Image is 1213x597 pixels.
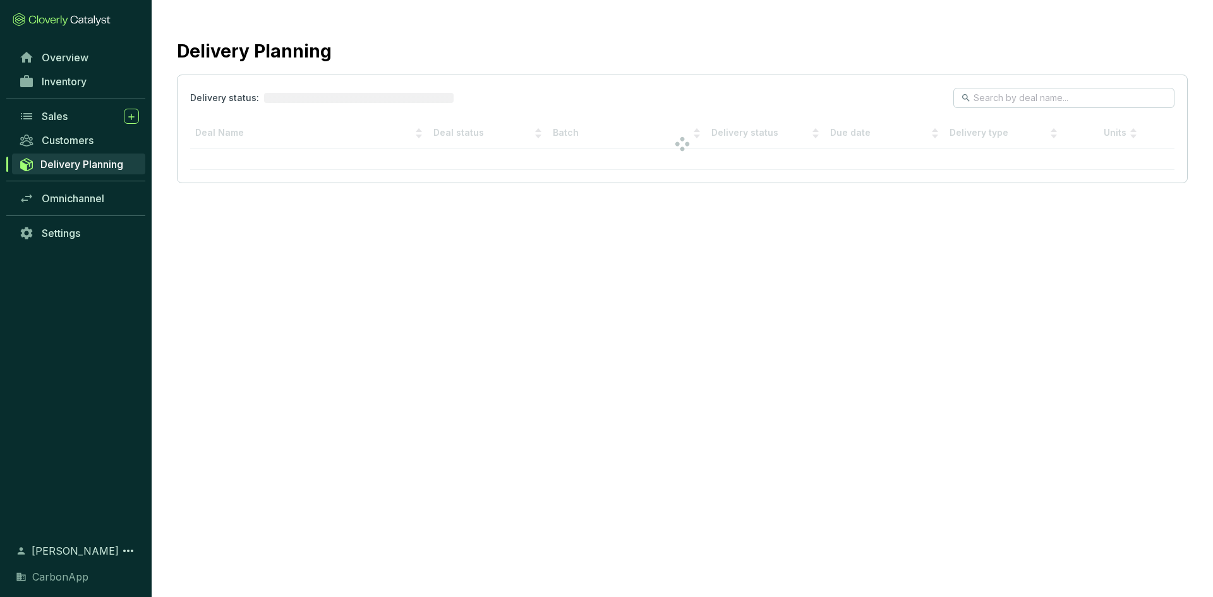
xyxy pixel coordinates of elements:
[13,130,145,151] a: Customers
[177,38,332,64] h2: Delivery Planning
[13,188,145,209] a: Omnichannel
[42,51,88,64] span: Overview
[42,134,94,147] span: Customers
[32,569,88,584] span: CarbonApp
[42,192,104,205] span: Omnichannel
[190,92,259,104] p: Delivery status:
[13,222,145,244] a: Settings
[42,75,87,88] span: Inventory
[40,158,123,171] span: Delivery Planning
[974,91,1156,105] input: Search by deal name...
[13,106,145,127] a: Sales
[42,110,68,123] span: Sales
[32,543,119,558] span: [PERSON_NAME]
[13,47,145,68] a: Overview
[13,71,145,92] a: Inventory
[12,154,145,174] a: Delivery Planning
[42,227,80,239] span: Settings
